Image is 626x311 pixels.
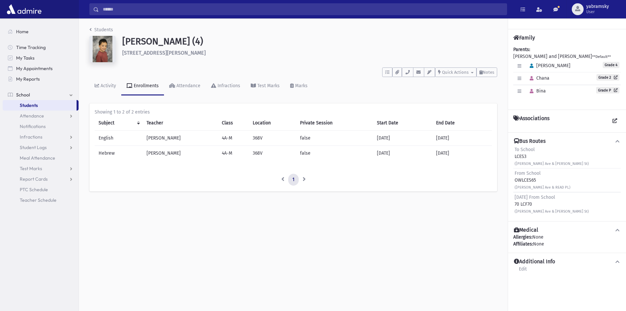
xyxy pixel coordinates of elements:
h1: [PERSON_NAME] (4) [122,36,497,47]
span: Infractions [20,134,42,140]
span: Notes [483,70,494,75]
img: AdmirePro [5,3,43,16]
span: My Reports [16,76,40,82]
span: Chana [527,75,549,81]
td: false [296,146,373,161]
span: Home [16,29,29,35]
span: Time Tracking [16,44,46,50]
h4: Additional Info [514,258,555,265]
a: My Appointments [3,63,79,74]
th: Start Date [373,116,432,131]
td: [DATE] [432,131,492,146]
h4: Bus Routes [514,138,545,145]
td: false [296,131,373,146]
div: Attendance [175,83,200,89]
td: [DATE] [432,146,492,161]
div: Infractions [216,83,240,89]
span: yabramsky [586,4,609,9]
a: PTC Schedule [3,184,79,195]
div: Marks [294,83,308,89]
th: Private Session [296,116,373,131]
span: From School [515,170,541,176]
a: Time Tracking [3,42,79,53]
span: Teacher Schedule [20,197,57,203]
span: Notifications [20,123,46,129]
a: Activity [89,77,121,95]
a: 1 [288,174,299,186]
button: Bus Routes [513,138,621,145]
span: Test Marks [20,166,42,171]
td: 4A-M [218,146,249,161]
th: Subject [95,116,143,131]
b: Parents: [513,47,530,52]
div: 70 LCF70 [515,194,589,215]
td: [DATE] [373,131,432,146]
span: Bina [527,88,546,94]
div: None [513,234,621,247]
span: Quick Actions [442,70,469,75]
td: Hebrew [95,146,143,161]
th: Location [249,116,296,131]
td: [PERSON_NAME] [143,131,218,146]
a: Enrollments [121,77,164,95]
h4: Family [513,35,535,41]
td: 368V [249,131,296,146]
a: Grade 2 [596,74,619,81]
span: PTC Schedule [20,187,48,193]
span: My Tasks [16,55,35,61]
img: w== [89,36,116,62]
a: Infractions [3,132,79,142]
button: Medical [513,227,621,234]
h4: Medical [514,227,538,234]
small: ([PERSON_NAME] Ave & [PERSON_NAME] St) [515,209,589,214]
span: [PERSON_NAME] [527,63,570,68]
td: 4A-M [218,131,249,146]
a: Marks [285,77,313,95]
th: End Date [432,116,492,131]
a: Attendance [164,77,206,95]
div: LCES3 [515,146,589,167]
span: Report Cards [20,176,48,182]
span: My Appointments [16,65,53,71]
div: [PERSON_NAME] and [PERSON_NAME] [513,46,621,104]
td: [DATE] [373,146,432,161]
a: Infractions [206,77,245,95]
span: To School [515,147,535,152]
span: User [586,9,609,14]
a: My Tasks [3,53,79,63]
div: OWLCES65 [515,170,570,191]
b: Affiliates: [513,241,533,247]
a: Student Logs [3,142,79,153]
span: Grade 4 [603,62,619,68]
div: Showing 1 to 2 of 2 entries [95,109,492,116]
b: Allergies: [513,234,532,240]
button: Notes [476,67,497,77]
a: Attendance [3,111,79,121]
a: Report Cards [3,174,79,184]
span: Students [20,102,38,108]
button: Additional Info [513,258,621,265]
span: School [16,92,30,98]
span: Student Logs [20,144,47,150]
a: Notifications [3,121,79,132]
nav: breadcrumb [89,26,113,36]
a: View all Associations [609,115,621,127]
small: ([PERSON_NAME] Ave & [PERSON_NAME] St) [515,162,589,166]
a: Edit [519,265,527,277]
a: Test Marks [245,77,285,95]
td: English [95,131,143,146]
a: Students [89,27,113,33]
h4: Associations [513,115,549,127]
a: Meal Attendance [3,153,79,163]
input: Search [99,3,507,15]
a: Test Marks [3,163,79,174]
a: Home [3,26,79,37]
div: Activity [99,83,116,89]
button: Quick Actions [435,67,476,77]
td: 368V [249,146,296,161]
div: Enrollments [132,83,159,89]
span: [DATE] From School [515,194,555,200]
div: None [513,241,621,247]
a: Students [3,100,77,111]
div: Test Marks [256,83,280,89]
